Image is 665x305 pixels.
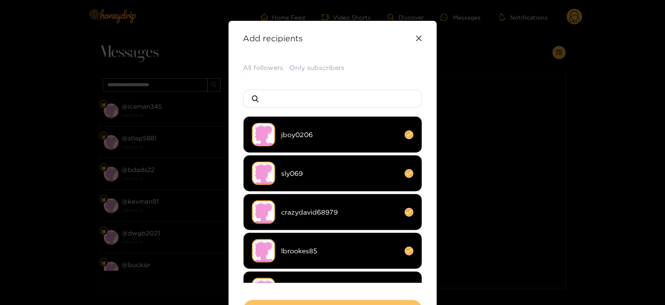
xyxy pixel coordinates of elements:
[290,63,345,72] button: Only subscribers
[252,123,275,146] img: no-avatar.png
[281,207,399,217] span: crazydavid68979
[252,162,275,185] img: no-avatar.png
[281,169,399,178] span: sly069
[252,200,275,224] img: no-avatar.png
[243,33,303,43] strong: Add recipients
[281,246,399,256] span: lbrookes85
[243,63,284,72] button: All followers
[252,239,275,262] img: no-avatar.png
[281,130,399,140] span: jboy0206
[252,278,275,301] img: no-avatar.png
